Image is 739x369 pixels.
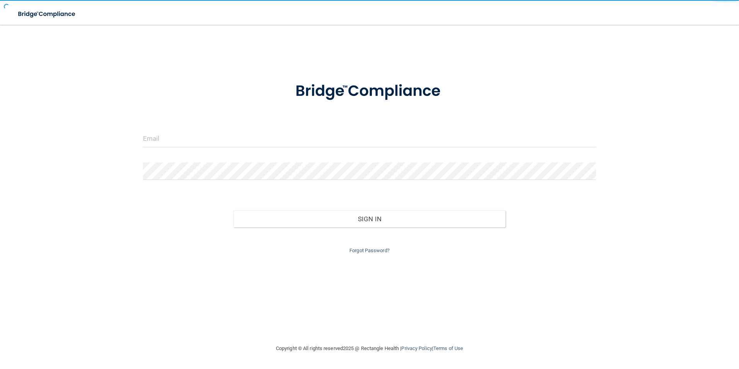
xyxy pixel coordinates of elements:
a: Forgot Password? [349,248,390,253]
input: Email [143,130,596,147]
img: bridge_compliance_login_screen.278c3ca4.svg [279,71,460,111]
a: Terms of Use [433,345,463,351]
a: Privacy Policy [401,345,432,351]
img: bridge_compliance_login_screen.278c3ca4.svg [12,6,83,22]
div: Copyright © All rights reserved 2025 @ Rectangle Health | | [228,336,511,361]
button: Sign In [233,210,506,227]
